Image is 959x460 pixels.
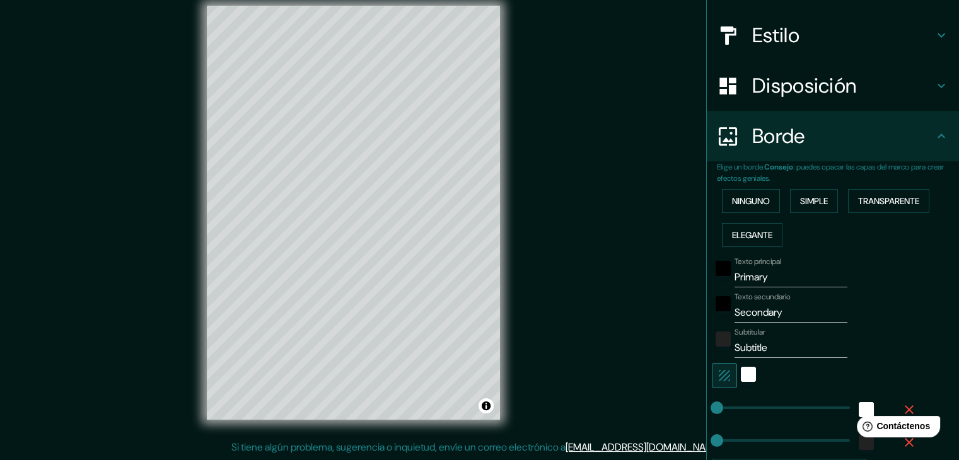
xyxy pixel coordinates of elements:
[752,123,805,149] font: Borde
[707,60,959,111] div: Disposición
[848,189,929,213] button: Transparente
[732,195,770,207] font: Ninguno
[764,162,793,172] font: Consejo
[717,162,764,172] font: Elige un borde.
[716,331,731,347] button: color-222222
[847,411,945,446] iframe: Lanzador de widgets de ayuda
[707,10,959,60] div: Estilo
[479,398,494,413] button: Activar o desactivar atribución
[717,162,944,183] font: : puedes opacar las capas del marco para crear efectos geniales.
[722,189,780,213] button: Ninguno
[716,296,731,311] button: negro
[707,111,959,161] div: Borde
[752,72,856,99] font: Disposición
[859,402,874,417] button: white
[800,195,828,207] font: Simple
[735,292,791,302] font: Texto secundario
[735,256,781,267] font: Texto principal
[231,440,566,454] font: Si tiene algún problema, sugerencia o inquietud, envíe un correo electrónico a
[858,195,919,207] font: Transparente
[741,367,756,382] button: blanco
[735,327,765,337] font: Subtitular
[790,189,838,213] button: Simple
[722,223,782,247] button: Elegante
[716,261,731,276] button: negro
[566,440,721,454] a: [EMAIL_ADDRESS][DOMAIN_NAME]
[752,22,799,49] font: Estilo
[732,229,772,241] font: Elegante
